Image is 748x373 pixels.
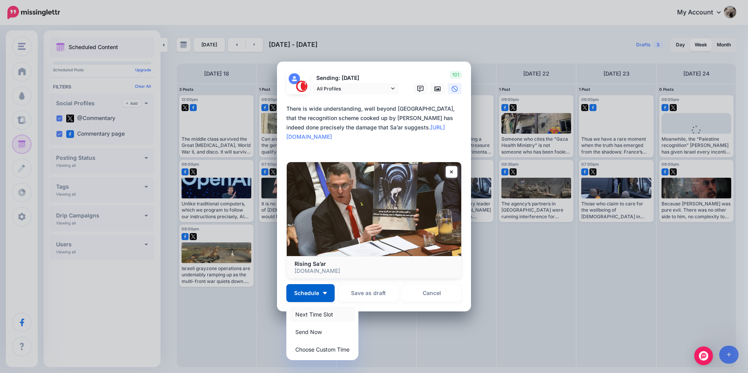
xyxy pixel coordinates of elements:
p: [DOMAIN_NAME] [295,267,453,274]
a: Send Now [289,324,355,339]
p: Sending: [DATE] [313,74,399,83]
a: All Profiles [313,83,399,94]
div: Schedule [286,304,358,360]
span: All Profiles [317,85,389,93]
a: Choose Custom Time [289,342,355,357]
span: 101 [450,71,462,79]
img: arrow-down-white.png [323,292,327,294]
div: Open Intercom Messenger [694,346,713,365]
a: Cancel [402,284,462,302]
a: Next Time Slot [289,307,355,322]
span: Schedule [294,290,319,296]
button: Schedule [286,284,335,302]
div: There is wide understanding, well beyond [GEOGRAPHIC_DATA], that the recognition scheme cooked up... [286,104,466,141]
img: 291864331_468958885230530_187971914351797662_n-bsa127305.png [296,81,307,92]
img: user_default_image.png [289,73,300,85]
img: Rising Sa’ar [287,162,461,256]
b: Rising Sa’ar [295,260,326,267]
button: Save as draft [339,284,398,302]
